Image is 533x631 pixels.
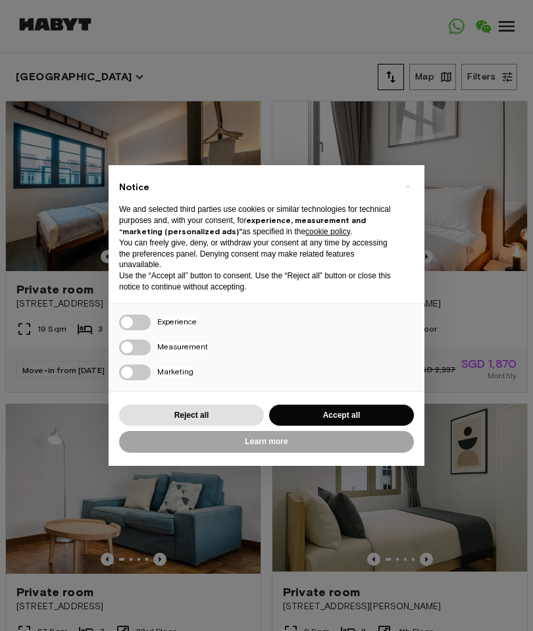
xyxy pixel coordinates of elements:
p: We and selected third parties use cookies or similar technologies for technical purposes and, wit... [119,204,393,237]
button: Reject all [119,405,264,426]
span: Experience [157,316,197,328]
p: Use the “Accept all” button to consent. Use the “Reject all” button or close this notice to conti... [119,270,393,293]
button: Learn more [119,431,414,453]
button: Accept all [269,405,414,426]
h2: Notice [119,181,393,194]
span: × [405,178,410,194]
span: Measurement [157,341,208,353]
span: Marketing [157,366,193,378]
p: You can freely give, deny, or withdraw your consent at any time by accessing the preferences pane... [119,238,393,270]
strong: experience, measurement and “marketing (personalized ads)” [119,215,366,236]
a: cookie policy [305,227,350,236]
button: Close this notice [397,176,418,197]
